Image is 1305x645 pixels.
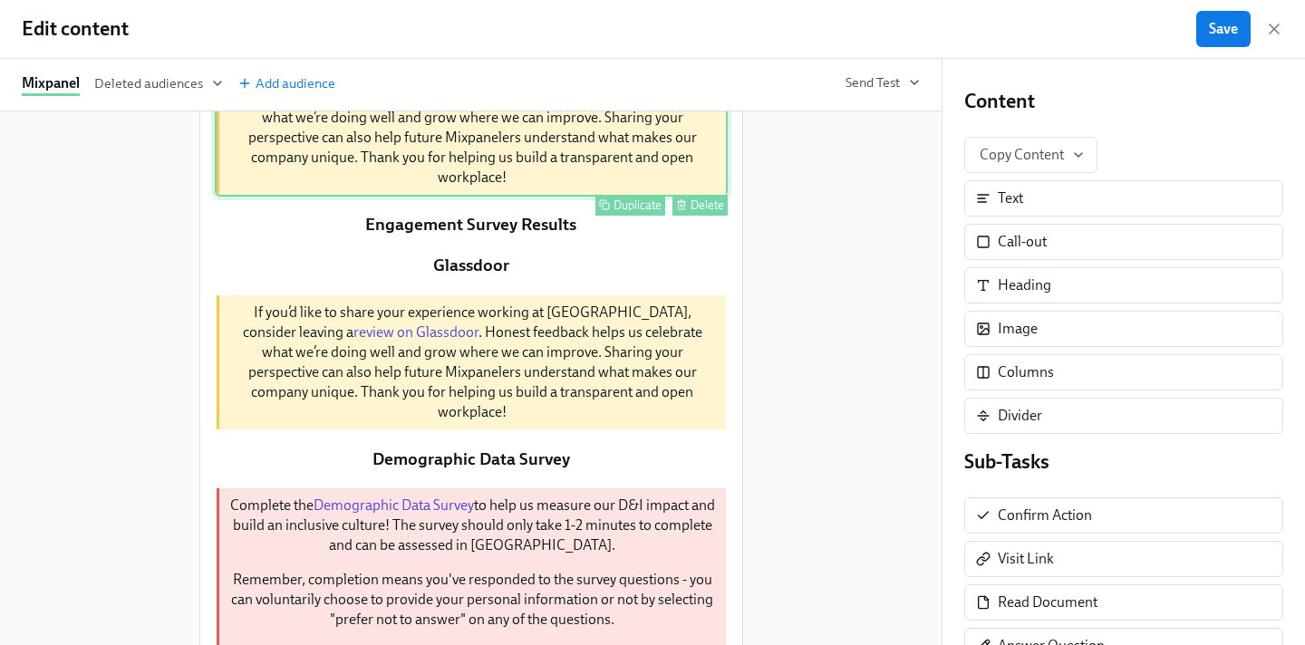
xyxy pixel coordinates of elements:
div: Confirm Action [998,505,1092,525]
div: Visit Link [964,541,1283,577]
div: Read Document [964,584,1283,621]
span: Add audience [237,74,335,92]
div: Confirm Action [964,497,1283,534]
div: Mixpanel [22,73,80,96]
button: Save [1196,11,1251,47]
h1: Edit content [22,15,129,43]
span: Deleted audiences [94,74,223,92]
div: Image [998,319,1038,339]
div: Divider [964,398,1283,434]
div: Columns [998,362,1054,382]
span: Save [1209,20,1238,38]
button: Copy Content [964,137,1097,173]
div: Text [998,188,1023,208]
div: If you’d like to share your experience working at [GEOGRAPHIC_DATA], consider leaving areview on ... [215,59,728,197]
button: Send Test [846,73,920,91]
div: Columns [964,354,1283,390]
div: Call-out [998,232,1047,252]
h4: Sub-Tasks [964,448,1283,476]
button: Add audience [237,74,335,95]
span: Copy Content [980,146,1082,164]
div: Demographic Data Survey [215,446,728,473]
div: Heading [998,275,1051,295]
button: Delete [672,195,728,216]
div: Engagement Survey Results [215,211,728,238]
div: Delete [691,198,724,212]
div: Image [964,311,1283,347]
div: Call-out [964,224,1283,260]
div: Divider [998,406,1042,426]
div: Duplicate [614,198,662,212]
div: If you’d like to share your experience working at [GEOGRAPHIC_DATA], consider leaving areview on ... [215,294,728,431]
button: Deleted audiences [94,74,223,95]
div: Read Document [998,592,1097,612]
h4: Content [964,88,1283,115]
div: Glassdoor [215,252,728,279]
button: Duplicate [595,195,665,216]
div: Visit Link [998,549,1054,569]
div: Text [964,180,1283,217]
div: Heading [964,267,1283,303]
